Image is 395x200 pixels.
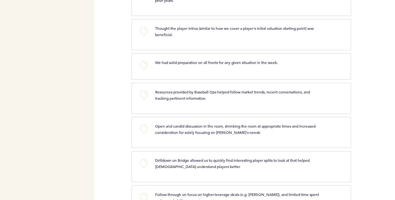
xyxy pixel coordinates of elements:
[155,158,311,169] span: Drilldown on Bridge allowed us to quickly find interesting player splits to look at that helped [...
[155,26,315,37] span: Thought the player intros (similar to how we cover a player's initial valuation starting point) w...
[155,60,278,65] span: We had solid preparation on all fronts for any given situation in the week.
[155,89,311,101] span: Resources provided by Baseball Ops helped follow market trends, recent conversations, and trackin...
[155,124,317,135] span: Open and candid discussion in the room, shrinking the room at appropriate times and increased con...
